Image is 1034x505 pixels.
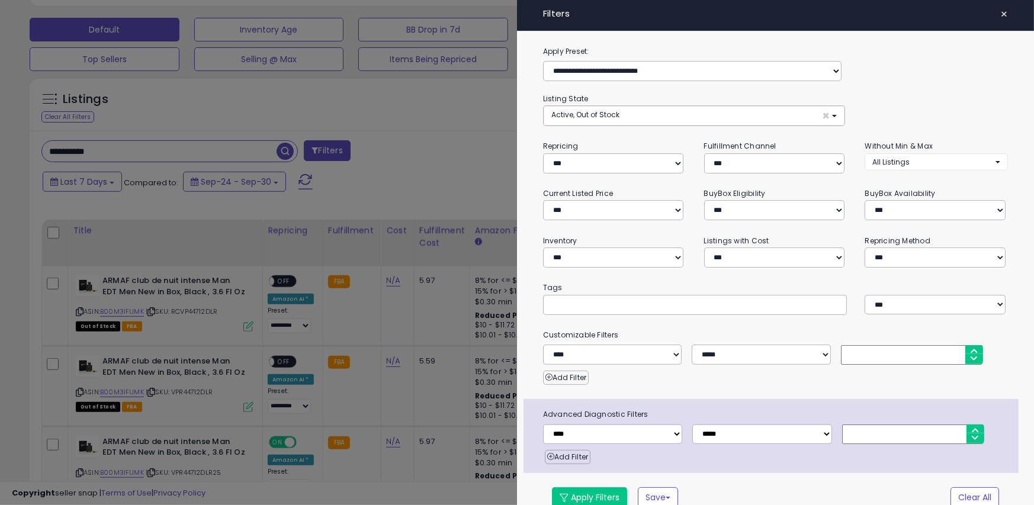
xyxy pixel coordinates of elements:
[534,329,1017,342] small: Customizable Filters
[551,110,619,120] span: Active, Out of Stock
[865,141,933,151] small: Without Min & Max
[543,9,1009,19] h4: Filters
[704,188,766,198] small: BuyBox Eligibility
[865,188,935,198] small: BuyBox Availability
[545,450,590,464] button: Add Filter
[543,371,589,385] button: Add Filter
[543,188,613,198] small: Current Listed Price
[534,281,1017,294] small: Tags
[543,141,579,151] small: Repricing
[865,236,930,246] small: Repricing Method
[1000,6,1008,22] span: ×
[544,106,845,126] button: Active, Out of Stock ×
[822,110,830,122] span: ×
[872,157,910,167] span: All Listings
[865,153,1008,171] button: All Listings
[704,236,769,246] small: Listings with Cost
[704,141,776,151] small: Fulfillment Channel
[543,94,589,104] small: Listing State
[543,236,577,246] small: Inventory
[996,6,1013,22] button: ×
[534,45,1017,58] label: Apply Preset:
[534,408,1019,421] span: Advanced Diagnostic Filters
